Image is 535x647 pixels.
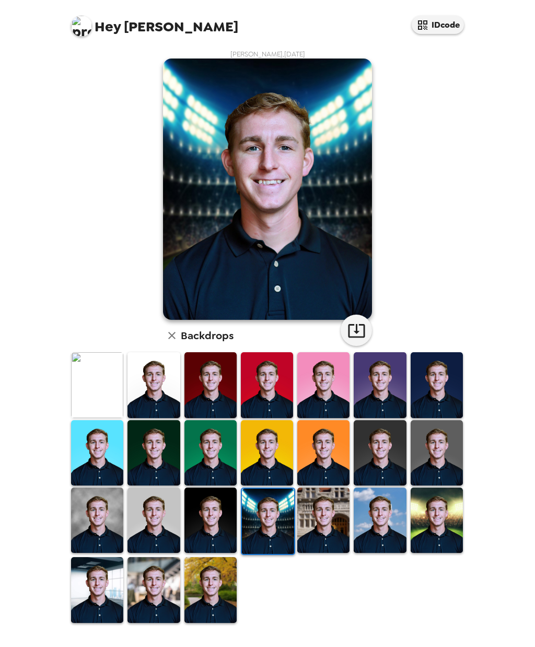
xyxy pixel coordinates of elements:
[71,352,123,418] img: Original
[181,327,234,344] h6: Backdrops
[230,50,305,59] span: [PERSON_NAME] , [DATE]
[163,59,372,320] img: user
[71,16,92,37] img: profile pic
[95,17,121,36] span: Hey
[71,10,238,34] span: [PERSON_NAME]
[412,16,464,34] button: IDcode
